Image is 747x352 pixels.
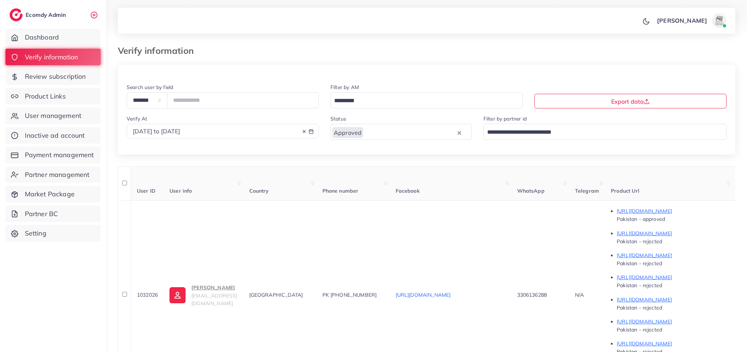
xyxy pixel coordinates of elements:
[330,84,359,91] label: Filter by AM
[191,283,237,292] p: [PERSON_NAME]
[575,188,599,194] span: Telegram
[617,282,662,289] span: Pakistan - rejected
[5,205,101,222] a: Partner BC
[534,94,727,108] button: Export data
[396,292,451,298] a: [URL][DOMAIN_NAME]
[617,304,662,311] span: Pakistan - rejected
[611,188,639,194] span: Product Url
[191,292,237,306] span: [EMAIL_ADDRESS][DOMAIN_NAME]
[617,317,727,326] p: [URL][DOMAIN_NAME]
[332,127,363,138] span: Approved
[5,127,101,144] a: Inactive ad account
[517,188,545,194] span: WhatsApp
[25,92,66,101] span: Product Links
[330,124,472,140] div: Search for option
[653,13,729,28] a: [PERSON_NAME]avatar
[5,49,101,66] a: Verify information
[25,111,81,121] span: User management
[330,115,346,122] label: Status
[322,292,377,298] span: PK [PHONE_NUMBER]
[169,287,186,303] img: ic-user-info.36bf1079.svg
[5,166,101,183] a: Partner management
[657,16,707,25] p: [PERSON_NAME]
[617,238,662,245] span: Pakistan - rejected
[457,128,461,137] button: Clear Selected
[25,72,86,81] span: Review subscription
[617,207,727,215] p: [URL][DOMAIN_NAME]
[25,33,59,42] span: Dashboard
[332,95,513,107] input: Search for option
[169,283,237,307] a: [PERSON_NAME][EMAIL_ADDRESS][DOMAIN_NAME]
[5,225,101,242] a: Setting
[485,127,717,138] input: Search for option
[5,29,101,46] a: Dashboard
[611,98,650,105] span: Export data
[364,127,455,138] input: Search for option
[127,115,147,122] label: Verify At
[5,88,101,105] a: Product Links
[5,147,101,163] a: Payment management
[617,216,665,222] span: Pakistan - approved
[25,52,78,62] span: Verify information
[5,186,101,203] a: Market Package
[617,229,727,238] p: [URL][DOMAIN_NAME]
[483,115,527,122] label: Filter by partner id
[517,292,547,298] span: 3306136288
[133,127,180,135] span: [DATE] to [DATE]
[5,68,101,85] a: Review subscription
[483,124,727,140] div: Search for option
[617,339,727,348] p: [URL][DOMAIN_NAME]
[712,13,727,28] img: avatar
[617,251,727,260] p: [URL][DOMAIN_NAME]
[25,150,94,160] span: Payment management
[617,260,662,267] span: Pakistan - rejected
[249,292,303,298] span: [GEOGRAPHIC_DATA]
[617,273,727,282] p: [URL][DOMAIN_NAME]
[5,107,101,124] a: User management
[322,188,359,194] span: Phone number
[137,292,158,298] span: 1032026
[330,92,523,108] div: Search for option
[169,188,192,194] span: User info
[25,170,90,179] span: Partner management
[617,326,662,333] span: Pakistan - rejected
[25,131,85,140] span: Inactive ad account
[25,229,46,238] span: Setting
[249,188,269,194] span: Country
[25,209,58,219] span: Partner BC
[26,11,68,18] h2: Ecomdy Admin
[25,189,75,199] span: Market Package
[10,8,68,21] a: logoEcomdy Admin
[396,188,420,194] span: Facebook
[617,295,727,304] p: [URL][DOMAIN_NAME]
[118,45,199,56] h3: Verify information
[10,8,23,21] img: logo
[575,292,584,298] span: N/A
[137,188,156,194] span: User ID
[127,84,173,91] label: Search user by field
